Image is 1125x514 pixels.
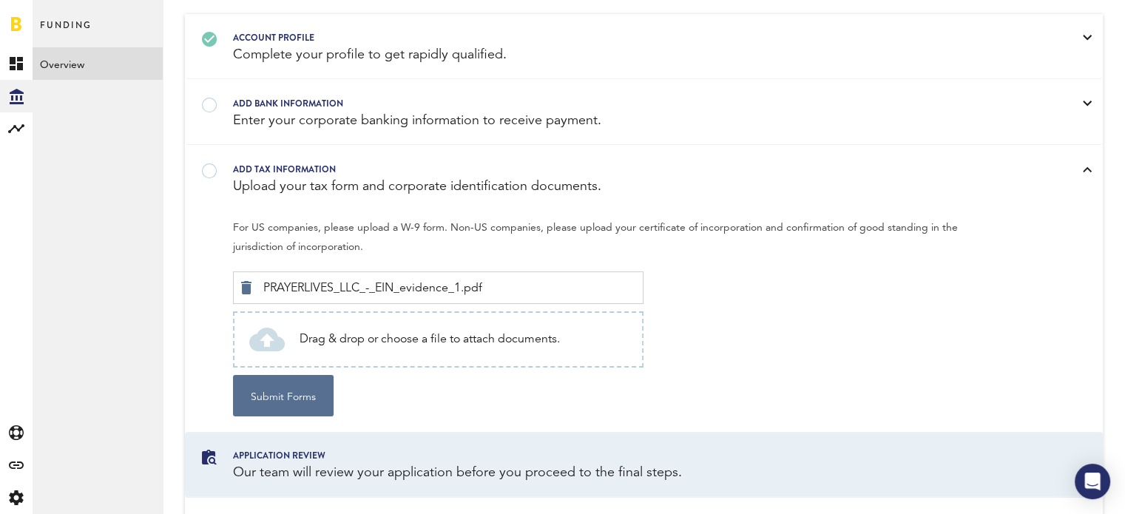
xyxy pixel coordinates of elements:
div: Upload your tax form and corporate identification documents. [233,177,1017,196]
button: Submit Forms [233,375,334,416]
div: Add bank information [233,95,1017,112]
img: upload.svg [249,328,285,351]
span: Support [30,10,83,24]
a: Add tax information Upload your tax form and corporate identification documents. [186,146,1102,211]
a: Account profile Complete your profile to get rapidly qualified. [186,15,1102,79]
div: Complete your profile to get rapidly qualified. [233,46,1017,64]
span: For US companies, please upload a W-9 form. Non-US companies, please upload your certificate of i... [233,211,994,257]
div: Account profile [233,30,1017,46]
div: PRAYERLIVES_LLC_-_EIN_evidence_1.pdf [263,280,482,296]
div: Open Intercom Messenger [1075,464,1110,499]
div: Application review [233,447,1017,464]
a: Application review Our team will review your application before you proceed to the final steps. [186,433,1102,497]
div: Add tax information [233,161,1017,177]
a: Overview [33,47,163,80]
div: Enter your corporate banking information to receive payment. [233,112,1017,130]
span: Funding [40,16,92,47]
div: Our team will review your application before you proceed to the final steps. [233,464,1017,482]
span: Drag & drop or choose a file to attach documents. [300,331,560,348]
a: Add bank information Enter your corporate banking information to receive payment. [186,81,1102,145]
